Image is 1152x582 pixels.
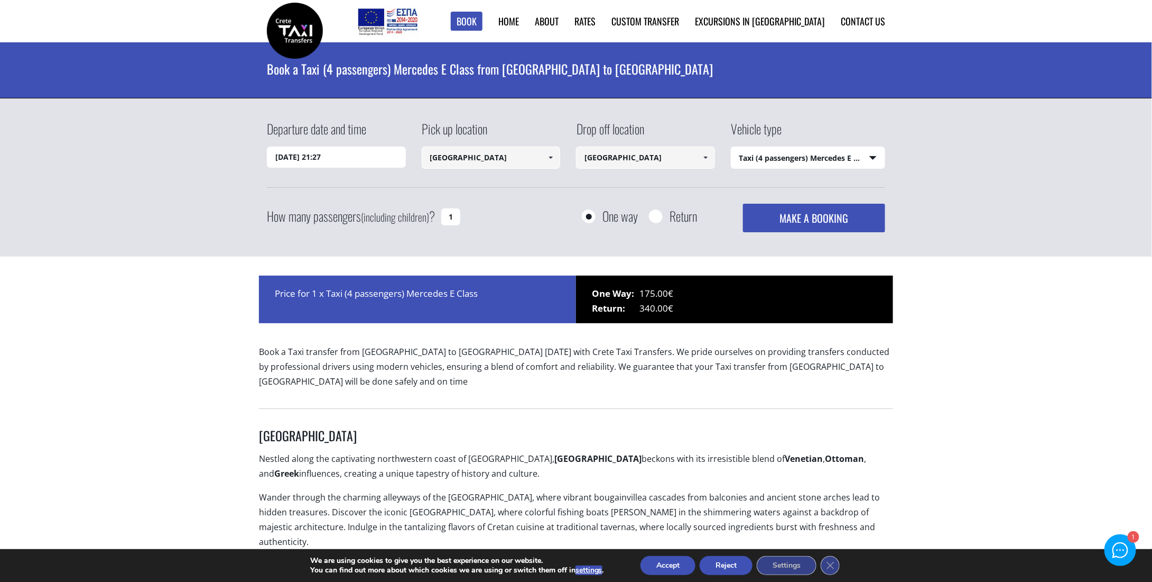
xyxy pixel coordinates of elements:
[603,210,638,223] label: One way
[535,14,559,28] a: About
[259,276,576,323] div: Price for 1 x Taxi (4 passengers) Mercedes E Class
[267,24,323,35] a: Crete Taxi Transfers | Book a Taxi transfer from Chania city to Heraklion city | Crete Taxi Trans...
[310,556,604,566] p: We are using cookies to give you the best experience on our website.
[267,204,435,230] label: How many passengers ?
[785,453,823,465] strong: Venetian
[259,428,893,451] h3: [GEOGRAPHIC_DATA]
[259,344,893,398] p: Book a Taxi transfer from [GEOGRAPHIC_DATA] to [GEOGRAPHIC_DATA] [DATE] with Crete Taxi Transfers...
[841,14,885,28] a: Contact us
[267,42,885,95] h1: Book a Taxi (4 passengers) Mercedes E Class from [GEOGRAPHIC_DATA] to [GEOGRAPHIC_DATA]
[574,14,596,28] a: Rates
[743,204,885,232] button: MAKE A BOOKING
[640,556,695,575] button: Accept
[670,210,698,223] label: Return
[422,120,488,147] label: Pick up location
[825,453,864,465] strong: Ottoman
[542,147,560,169] a: Show All Items
[576,120,644,147] label: Drop off location
[731,120,782,147] label: Vehicle type
[498,14,519,28] a: Home
[757,556,816,575] button: Settings
[695,14,825,28] a: Excursions in [GEOGRAPHIC_DATA]
[592,301,639,316] span: Return:
[274,468,299,479] strong: Greek
[554,453,642,465] strong: [GEOGRAPHIC_DATA]
[267,3,323,59] img: Crete Taxi Transfers | Book a Taxi transfer from Chania city to Heraklion city | Crete Taxi Trans...
[611,14,679,28] a: Custom Transfer
[576,276,893,323] div: 175.00€ 340.00€
[310,566,604,575] p: You can find out more about which cookies we are using or switch them off in .
[821,556,840,575] button: Close GDPR Cookie Banner
[592,286,639,301] span: One Way:
[451,12,482,31] a: Book
[361,209,429,225] small: (including children)
[575,566,602,575] button: settings
[259,451,893,490] p: Nestled along the captivating northwestern coast of [GEOGRAPHIC_DATA], beckons with its irresisti...
[1127,532,1138,543] div: 1
[696,147,714,169] a: Show All Items
[700,556,752,575] button: Reject
[267,120,366,147] label: Departure date and time
[731,147,885,169] span: Taxi (4 passengers) Mercedes E Class
[576,147,715,169] input: Select drop-off location
[259,490,893,558] p: Wander through the charming alleyways of the [GEOGRAPHIC_DATA], where vibrant bougainvillea casca...
[356,5,419,37] img: e-bannersEUERDF180X90.jpg
[422,147,561,169] input: Select pickup location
